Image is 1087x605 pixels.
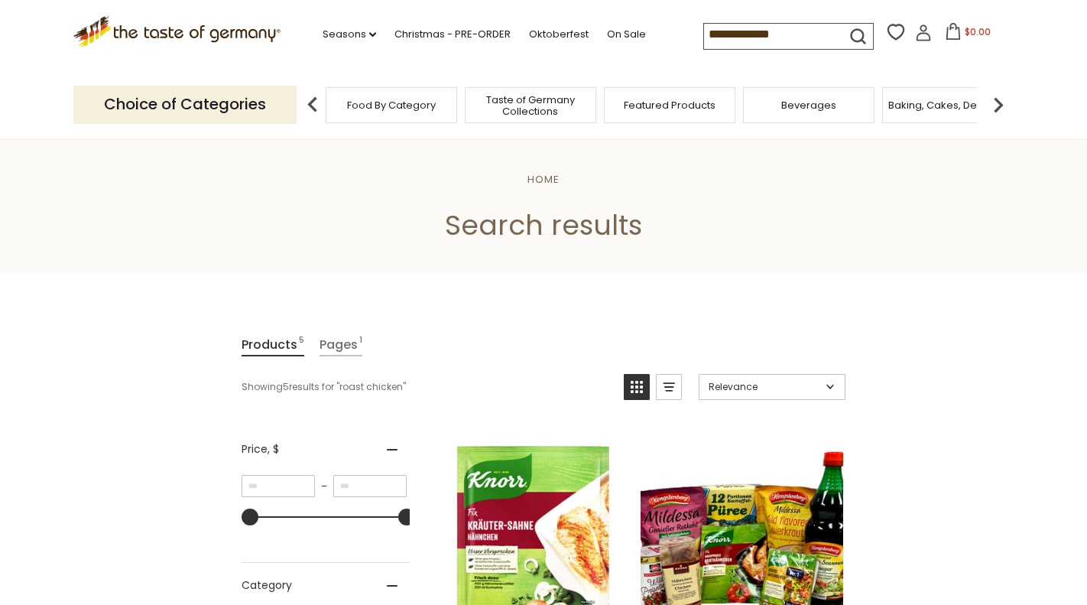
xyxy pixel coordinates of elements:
[297,89,328,120] img: previous arrow
[242,441,279,457] span: Price
[242,374,612,400] div: Showing results for " "
[268,441,279,457] span: , $
[699,374,845,400] a: Sort options
[709,380,821,394] span: Relevance
[283,380,289,394] b: 5
[527,172,560,187] a: Home
[888,99,1007,111] a: Baking, Cakes, Desserts
[469,94,592,117] a: Taste of Germany Collections
[333,475,407,497] input: Maximum value
[983,89,1014,120] img: next arrow
[323,26,376,43] a: Seasons
[299,334,304,355] span: 5
[242,475,315,497] input: Minimum value
[347,99,436,111] a: Food By Category
[320,334,362,356] a: View Pages Tab
[624,99,715,111] a: Featured Products
[315,480,333,493] span: –
[73,86,297,123] p: Choice of Categories
[242,577,292,594] span: Category
[624,374,650,400] a: View grid mode
[781,99,836,111] a: Beverages
[656,374,682,400] a: View list mode
[359,334,362,355] span: 1
[47,208,1040,242] h1: Search results
[965,25,991,38] span: $0.00
[935,23,1000,46] button: $0.00
[394,26,511,43] a: Christmas - PRE-ORDER
[607,26,646,43] a: On Sale
[242,334,304,356] a: View Products Tab
[529,26,589,43] a: Oktoberfest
